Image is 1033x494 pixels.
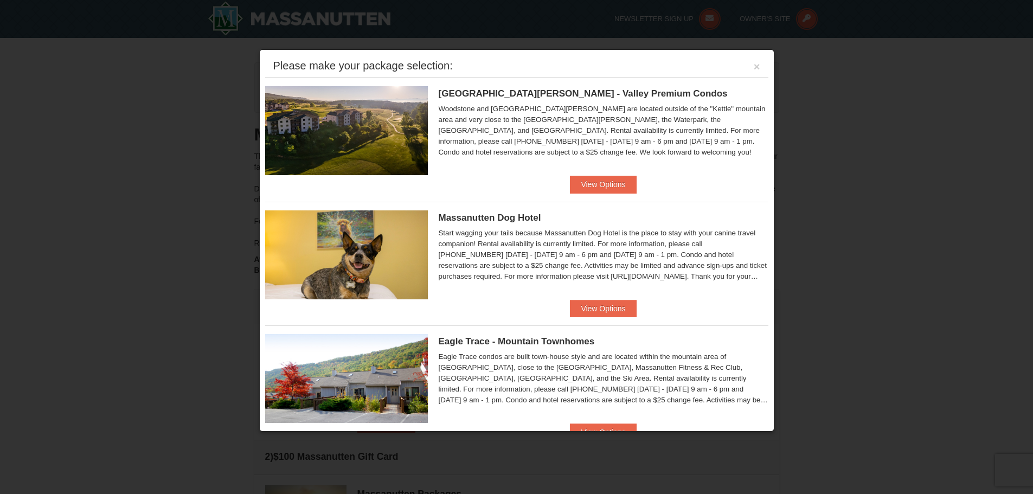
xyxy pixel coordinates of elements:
div: Start wagging your tails because Massanutten Dog Hotel is the place to stay with your canine trav... [439,228,768,282]
button: View Options [570,424,636,441]
button: × [754,61,760,72]
span: [GEOGRAPHIC_DATA][PERSON_NAME] - Valley Premium Condos [439,88,728,99]
img: 19218983-1-9b289e55.jpg [265,334,428,423]
button: View Options [570,300,636,317]
span: Eagle Trace - Mountain Townhomes [439,336,595,347]
img: 19219041-4-ec11c166.jpg [265,86,428,175]
div: Please make your package selection: [273,60,453,71]
img: 27428181-5-81c892a3.jpg [265,210,428,299]
div: Woodstone and [GEOGRAPHIC_DATA][PERSON_NAME] are located outside of the "Kettle" mountain area an... [439,104,768,158]
div: Eagle Trace condos are built town-house style and are located within the mountain area of [GEOGRA... [439,351,768,406]
button: View Options [570,176,636,193]
span: Massanutten Dog Hotel [439,213,541,223]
